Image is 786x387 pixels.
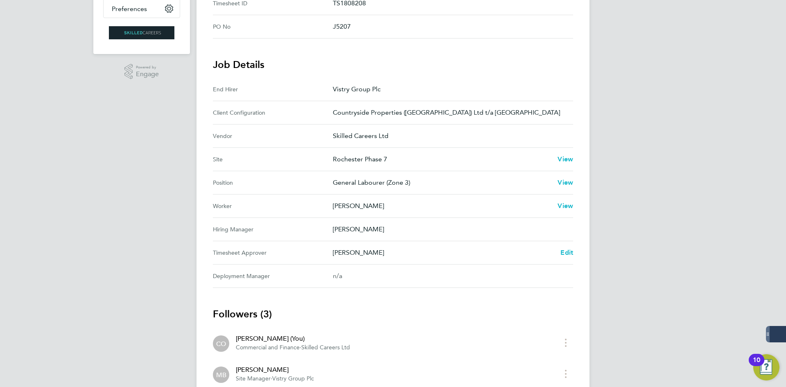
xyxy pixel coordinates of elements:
span: Edit [560,249,573,256]
span: Engage [136,71,159,78]
span: Vistry Group Plc [272,375,314,382]
div: [PERSON_NAME] [236,365,314,375]
div: Deployment Manager [213,271,333,281]
p: General Labourer (Zone 3) [333,178,551,188]
div: PO No [213,22,333,32]
a: Edit [560,248,573,258]
span: CO [216,339,226,348]
div: Craig O'Donovan (You) [213,335,229,352]
div: Worker [213,201,333,211]
a: View [558,201,573,211]
span: Powered by [136,64,159,71]
div: Vendor [213,131,333,141]
button: timesheet menu [558,336,573,349]
div: Timesheet Approver [213,248,333,258]
a: View [558,178,573,188]
h3: Job Details [213,58,573,71]
div: Hiring Manager [213,224,333,234]
span: · [271,375,272,382]
p: Vistry Group Plc [333,84,567,94]
div: Matt Beavis [213,367,229,383]
span: Preferences [112,5,147,13]
a: Powered byEngage [124,64,159,79]
div: [PERSON_NAME] (You) [236,334,350,344]
p: J5207 [333,22,567,32]
a: Go to home page [103,26,180,39]
span: View [558,155,573,163]
img: skilledcareers-logo-retina.png [109,26,174,39]
a: View [558,154,573,164]
p: Skilled Careers Ltd [333,131,567,141]
span: · [300,344,301,351]
span: Site Manager [236,375,271,382]
div: Site [213,154,333,164]
p: Countryside Properties ([GEOGRAPHIC_DATA]) Ltd t/a [GEOGRAPHIC_DATA] [333,108,567,118]
span: Skilled Careers Ltd [301,344,350,351]
p: [PERSON_NAME] [333,201,551,211]
button: Open Resource Center, 10 new notifications [753,354,779,380]
p: [PERSON_NAME] [333,248,554,258]
span: Commercial and Finance [236,344,300,351]
p: [PERSON_NAME] [333,224,567,234]
span: View [558,179,573,186]
h3: Followers (3) [213,308,573,321]
div: End Hirer [213,84,333,94]
span: MB [216,370,226,379]
button: timesheet menu [558,367,573,380]
p: Rochester Phase 7 [333,154,551,164]
span: View [558,202,573,210]
div: 10 [753,360,760,371]
div: Client Configuration [213,108,333,118]
div: Position [213,178,333,188]
div: n/a [333,271,560,281]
